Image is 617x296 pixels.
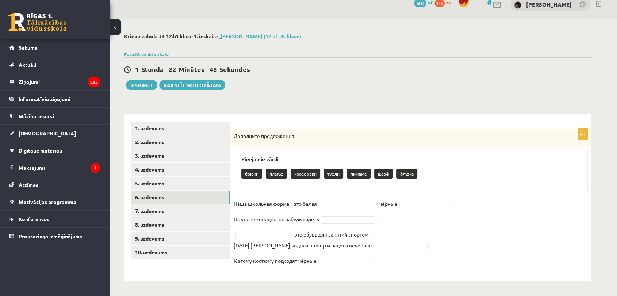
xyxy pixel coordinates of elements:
[131,163,230,176] a: 4. uzdevums
[131,177,230,190] a: 5. uzdevums
[131,232,230,245] a: 9. uzdevums
[514,1,521,9] img: Kitija Alfus
[19,181,38,188] span: Atzīmes
[9,176,100,193] a: Atzīmes
[19,147,62,154] span: Digitālie materiāli
[324,169,343,179] p: туфли
[19,130,76,137] span: [DEMOGRAPHIC_DATA]
[241,156,580,162] h3: Pieejamie vārdi
[9,125,100,142] a: [DEMOGRAPHIC_DATA]
[9,193,100,210] a: Motivācijas programma
[221,33,301,39] a: [PERSON_NAME] (12.b1 JK klase)
[124,51,169,57] a: Parādīt punktu skalu
[9,39,100,56] a: Sākums
[9,159,100,176] a: Maksājumi1
[19,216,49,222] span: Konferences
[210,65,217,73] span: 48
[347,169,371,179] p: пижаме
[126,80,157,90] button: Iesniegt
[266,169,287,179] p: платье
[19,199,76,205] span: Motivācijas programma
[9,142,100,159] a: Digitālie materiāli
[19,233,82,239] span: Proktoringa izmēģinājums
[374,169,393,179] p: шарф
[19,44,37,51] span: Sākums
[9,108,100,124] a: Mācību resursi
[159,80,225,90] a: Rakstīt skolotājam
[241,169,262,179] p: брюки
[234,198,588,270] fieldset: и чёрные . - это обувь для занятий спортом.
[234,255,317,266] p: К этому костюму подходят чёрные
[9,73,100,90] a: Ziņojumi202
[219,65,250,73] span: Sekundes
[91,163,100,173] i: 1
[131,204,230,218] a: 7. uzdevums
[19,91,100,107] legend: Informatīvie ziņojumi
[88,77,100,87] i: 202
[9,91,100,107] a: Informatīvie ziņojumi
[9,228,100,245] a: Proktoringa izmēģinājums
[19,159,100,176] legend: Maksājumi
[9,56,100,73] a: Aktuāli
[8,13,66,31] a: Rīgas 1. Tālmācības vidusskola
[291,169,320,179] p: кроссовки
[169,65,176,73] span: 22
[131,135,230,149] a: 2. uzdevums
[234,132,551,140] p: Дополните предложения.
[131,218,230,231] a: 8. uzdevums
[135,65,139,73] span: 1
[124,33,591,39] h2: Krievu valoda JK 12.b1 klase 1. ieskaite ,
[578,128,588,140] p: 6p
[131,246,230,259] a: 10. uzdevums
[179,65,204,73] span: Minūtes
[234,214,319,224] p: На улице холодно, не забудь надеть
[19,113,54,119] span: Mācību resursi
[9,211,100,227] a: Konferences
[131,149,230,162] a: 3. uzdevums
[234,198,317,209] p: Наша школьная форма – это белая
[141,65,164,73] span: Stunda
[234,240,372,251] p: [DATE] [PERSON_NAME] ходила в театр и надела вечернее
[526,1,572,8] a: [PERSON_NAME]
[19,61,36,68] span: Aktuāli
[131,122,230,135] a: 1. uzdevums
[396,169,417,179] p: блузка
[19,73,100,90] legend: Ziņojumi
[131,191,230,204] a: 6. uzdevums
